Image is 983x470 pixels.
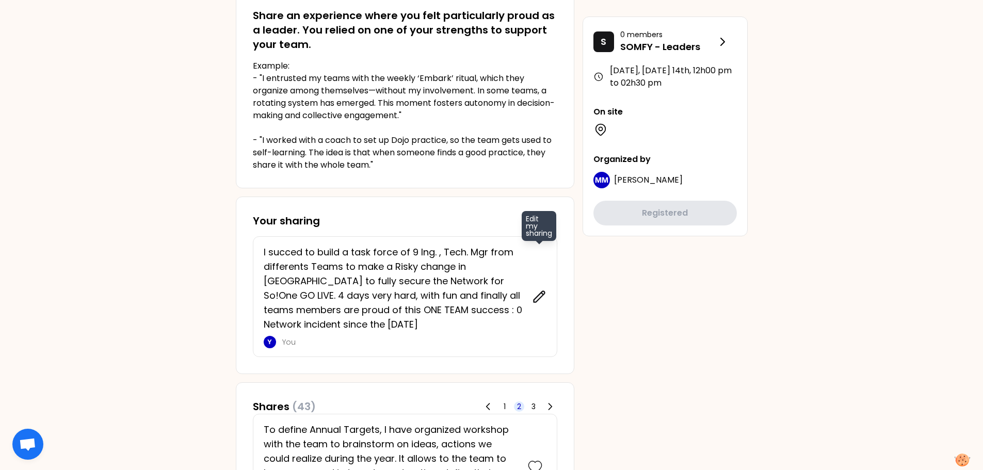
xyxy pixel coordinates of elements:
span: 2 [517,401,521,412]
h3: Your sharing [253,214,557,228]
p: SOMFY - Leaders [620,40,716,54]
span: 3 [531,401,536,412]
p: Y [267,338,272,346]
p: Example: - "I entrusted my teams with the weekly ‘Embark’ ritual, which they organize among thems... [253,60,557,171]
button: Registered [593,201,737,225]
p: I succed to build a task force of 9 Ing. , Tech. Mgr from differents Teams to make a Risky change... [264,245,526,332]
span: 1 [504,401,506,412]
p: You [282,337,526,347]
p: 0 members [620,29,716,40]
p: On site [593,106,737,118]
span: [PERSON_NAME] [614,174,683,186]
p: S [601,35,606,49]
div: Ouvrir le chat [12,429,43,460]
p: Organized by [593,153,737,166]
span: (43) [292,399,316,414]
div: [DATE], [DATE] 14th , 12h00 pm to 02h30 pm [593,64,737,89]
span: Edit my sharing [522,211,556,241]
h3: Shares [253,399,316,414]
p: MM [595,175,608,185]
